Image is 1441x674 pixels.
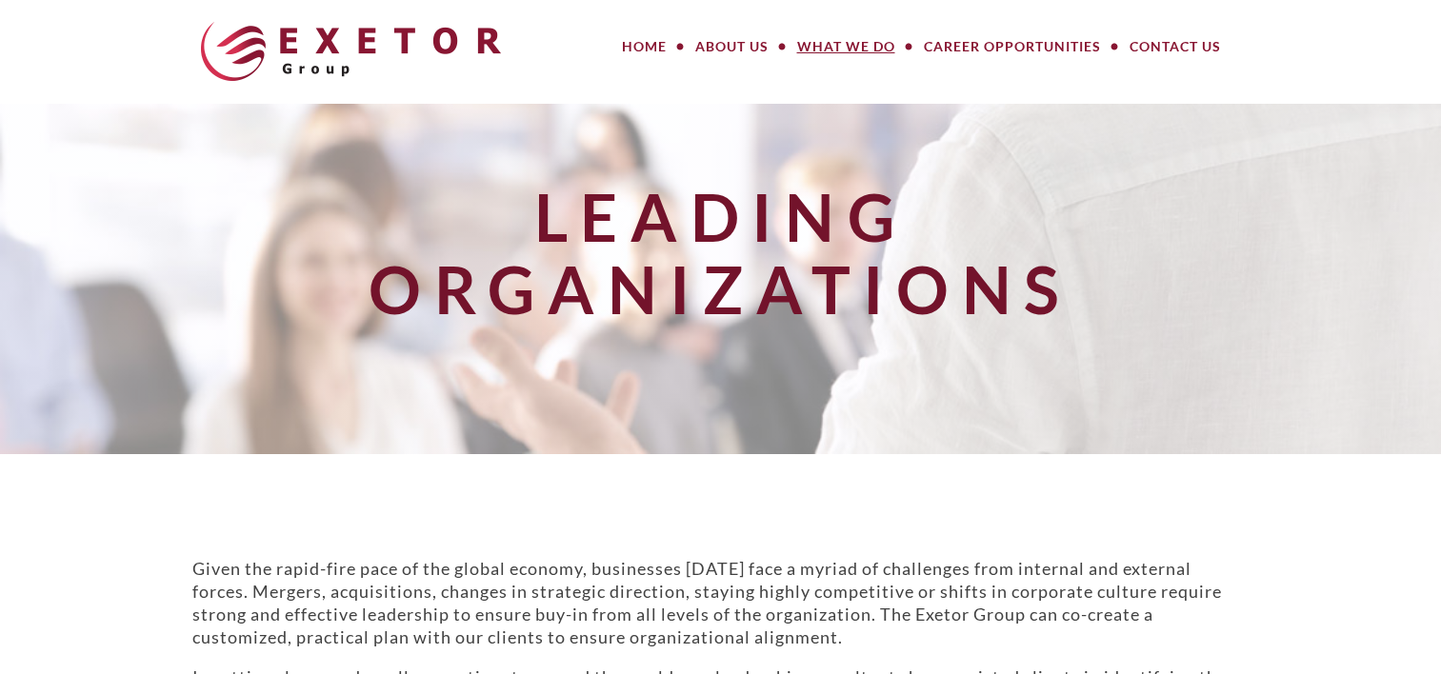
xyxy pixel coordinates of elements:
[181,181,1261,324] h1: Leading Organizations
[1115,28,1235,66] a: Contact Us
[910,28,1115,66] a: Career Opportunities
[681,28,783,66] a: About Us
[201,22,501,81] img: The Exetor Group
[783,28,910,66] a: What We Do
[192,557,1250,648] p: Given the rapid-fire pace of the global economy, businesses [DATE] face a myriad of challenges fr...
[608,28,681,66] a: Home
